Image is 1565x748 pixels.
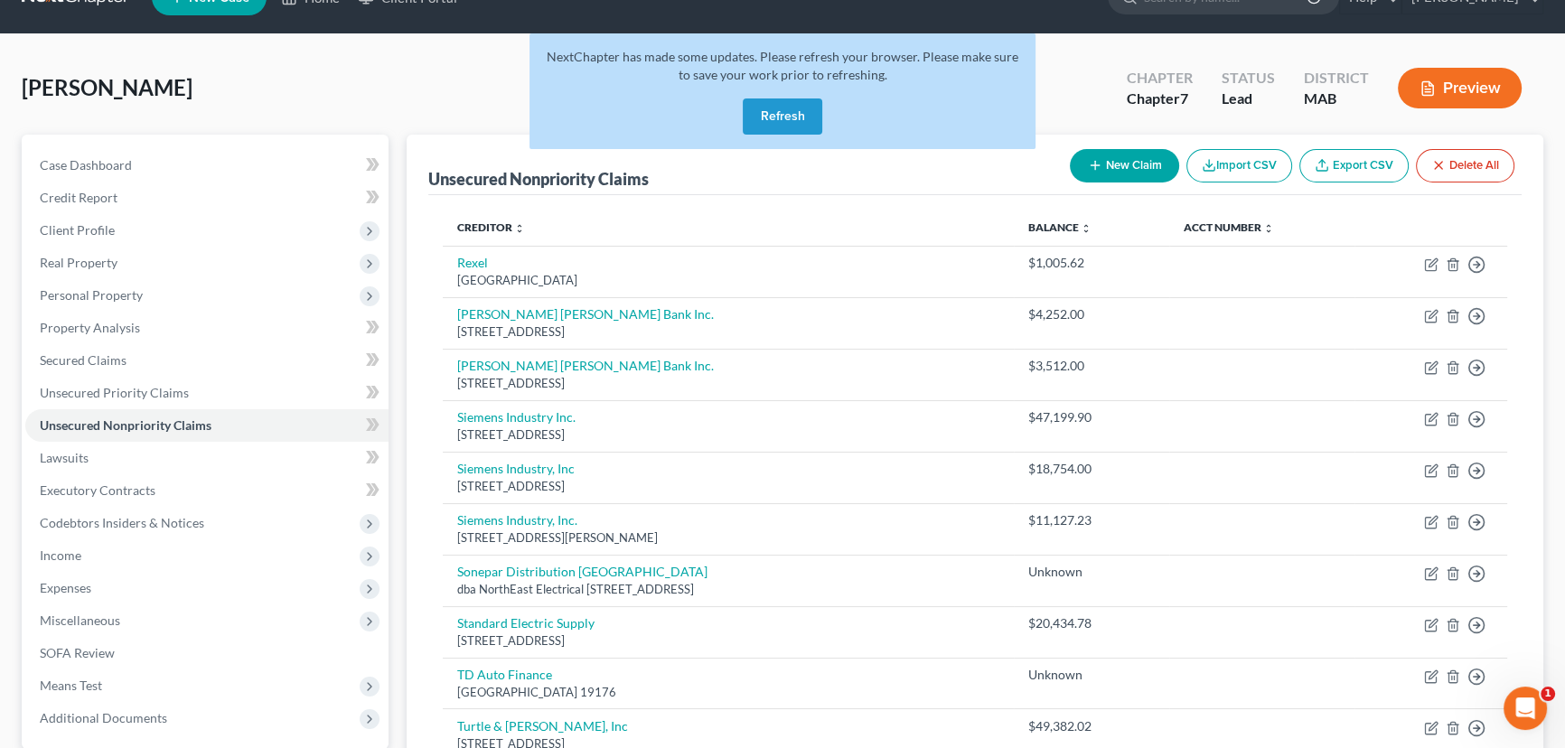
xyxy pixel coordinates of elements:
[457,632,999,650] div: [STREET_ADDRESS]
[25,474,389,507] a: Executory Contracts
[22,74,192,100] span: [PERSON_NAME]
[40,580,91,595] span: Expenses
[40,417,211,433] span: Unsecured Nonpriority Claims
[25,442,389,474] a: Lawsuits
[1180,89,1188,107] span: 7
[1222,68,1275,89] div: Status
[1028,460,1155,478] div: $18,754.00
[457,718,628,734] a: Turtle & [PERSON_NAME], Inc
[1028,563,1155,581] div: Unknown
[25,377,389,409] a: Unsecured Priority Claims
[40,190,117,205] span: Credit Report
[1028,305,1155,323] div: $4,252.00
[1222,89,1275,109] div: Lead
[40,450,89,465] span: Lawsuits
[25,312,389,344] a: Property Analysis
[25,182,389,214] a: Credit Report
[25,409,389,442] a: Unsecured Nonpriority Claims
[40,547,81,563] span: Income
[457,255,488,270] a: Rexel
[40,352,127,368] span: Secured Claims
[1028,511,1155,529] div: $11,127.23
[1028,717,1155,735] div: $49,382.02
[40,385,189,400] span: Unsecured Priority Claims
[1127,89,1193,109] div: Chapter
[428,168,649,190] div: Unsecured Nonpriority Claims
[457,306,714,322] a: [PERSON_NAME] [PERSON_NAME] Bank Inc.
[457,512,577,528] a: Siemens Industry, Inc.
[457,478,999,495] div: [STREET_ADDRESS]
[457,581,999,598] div: dba NorthEast Electrical [STREET_ADDRESS]
[40,222,115,238] span: Client Profile
[1541,687,1555,701] span: 1
[40,710,167,725] span: Additional Documents
[1127,68,1193,89] div: Chapter
[457,323,999,341] div: [STREET_ADDRESS]
[457,564,708,579] a: Sonepar Distribution [GEOGRAPHIC_DATA]
[1028,666,1155,684] div: Unknown
[1028,408,1155,426] div: $47,199.90
[40,255,117,270] span: Real Property
[457,667,552,682] a: TD Auto Finance
[1304,68,1369,89] div: District
[40,320,140,335] span: Property Analysis
[25,344,389,377] a: Secured Claims
[457,426,999,444] div: [STREET_ADDRESS]
[1263,223,1274,234] i: unfold_more
[1304,89,1369,109] div: MAB
[457,375,999,392] div: [STREET_ADDRESS]
[457,272,999,289] div: [GEOGRAPHIC_DATA]
[25,637,389,669] a: SOFA Review
[1504,687,1547,730] iframe: Intercom live chat
[547,49,1018,82] span: NextChapter has made some updates. Please refresh your browser. Please make sure to save your wor...
[40,515,204,530] span: Codebtors Insiders & Notices
[40,612,120,628] span: Miscellaneous
[1028,357,1155,375] div: $3,512.00
[457,358,714,373] a: [PERSON_NAME] [PERSON_NAME] Bank Inc.
[457,220,525,234] a: Creditor unfold_more
[457,529,999,547] div: [STREET_ADDRESS][PERSON_NAME]
[1028,614,1155,632] div: $20,434.78
[40,157,132,173] span: Case Dashboard
[40,678,102,693] span: Means Test
[25,149,389,182] a: Case Dashboard
[457,684,999,701] div: [GEOGRAPHIC_DATA] 19176
[1398,68,1522,108] button: Preview
[457,615,595,631] a: Standard Electric Supply
[457,409,576,425] a: Siemens Industry Inc.
[1081,223,1092,234] i: unfold_more
[514,223,525,234] i: unfold_more
[1416,149,1514,182] button: Delete All
[40,482,155,498] span: Executory Contracts
[1028,254,1155,272] div: $1,005.62
[1070,149,1179,182] button: New Claim
[743,98,822,135] button: Refresh
[1186,149,1292,182] button: Import CSV
[40,287,143,303] span: Personal Property
[457,461,575,476] a: Siemens Industry, Inc
[1028,220,1092,234] a: Balance unfold_more
[1184,220,1274,234] a: Acct Number unfold_more
[40,645,115,660] span: SOFA Review
[1299,149,1409,182] a: Export CSV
